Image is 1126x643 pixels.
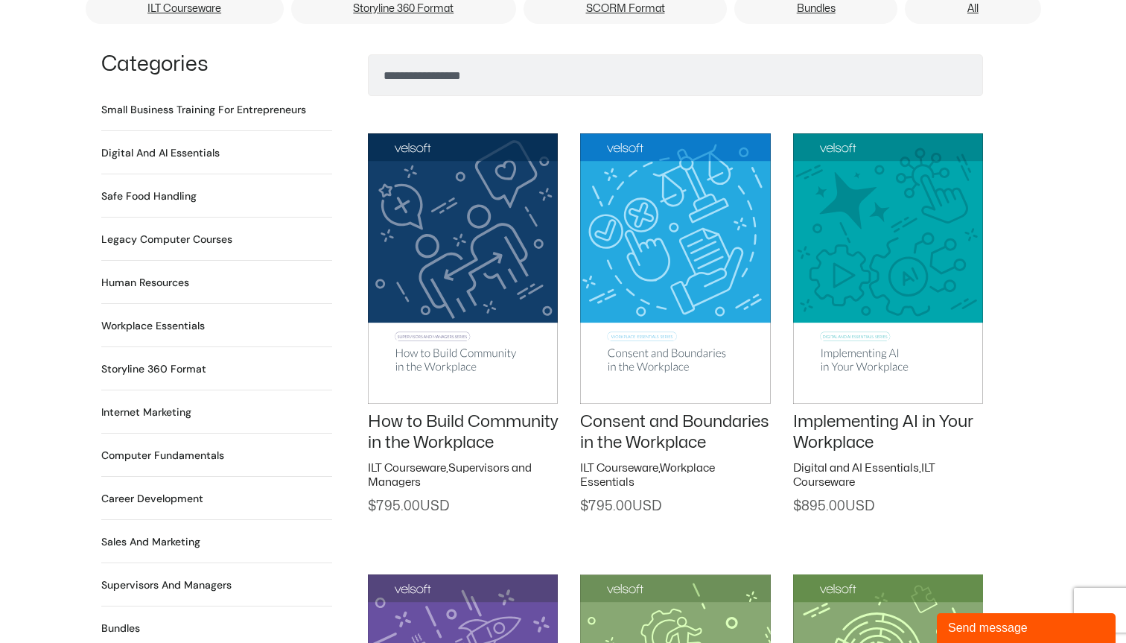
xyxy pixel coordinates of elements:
a: Visit product category Internet Marketing [101,405,191,420]
span: $ [580,500,588,513]
a: Supervisors and Managers [368,463,532,489]
h2: Career Development [101,491,203,507]
span: 895.00 [793,500,874,513]
h2: , [368,461,558,490]
span: $ [368,500,376,513]
h2: Workplace Essentials [101,318,205,334]
iframe: chat widget [937,610,1119,643]
h2: Computer Fundamentals [101,448,224,463]
a: Visit product category Workplace Essentials [101,318,205,334]
span: 795.00 [580,500,661,513]
a: Visit product category Digital and AI Essentials [101,145,220,161]
a: ILT Courseware [580,463,658,474]
h2: Supervisors and Managers [101,577,232,593]
a: Digital and AI Essentials [793,463,919,474]
a: Visit product category Career Development [101,491,203,507]
a: Visit product category Storyline 360 Format [101,361,206,377]
a: Visit product category Computer Fundamentals [101,448,224,463]
h2: Human Resources [101,275,189,291]
a: ILT Courseware [368,463,446,474]
h1: Categories [101,54,332,75]
h2: , [580,461,770,490]
a: Visit product category Safe Food Handling [101,189,197,204]
h2: Storyline 360 Format [101,361,206,377]
a: Visit product category Bundles [101,621,140,636]
h2: Sales and Marketing [101,534,200,550]
a: Visit product category Sales and Marketing [101,534,200,550]
h2: Small Business Training for Entrepreneurs [101,102,306,118]
h2: Legacy Computer Courses [101,232,232,247]
a: Implementing AI in Your Workplace [793,414,973,452]
h2: Safe Food Handling [101,189,197,204]
a: Visit product category Small Business Training for Entrepreneurs [101,102,306,118]
span: $ [793,500,801,513]
h2: Bundles [101,621,140,636]
a: Visit product category Supervisors and Managers [101,577,232,593]
a: Visit product category Legacy Computer Courses [101,232,232,247]
a: Consent and Boundaries in the Workplace [580,414,769,452]
span: 795.00 [368,500,449,513]
h2: Internet Marketing [101,405,191,420]
h2: Digital and AI Essentials [101,145,220,161]
h2: , [793,461,983,490]
a: How to Build Community in the Workplace [368,414,558,452]
a: Visit product category Human Resources [101,275,189,291]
